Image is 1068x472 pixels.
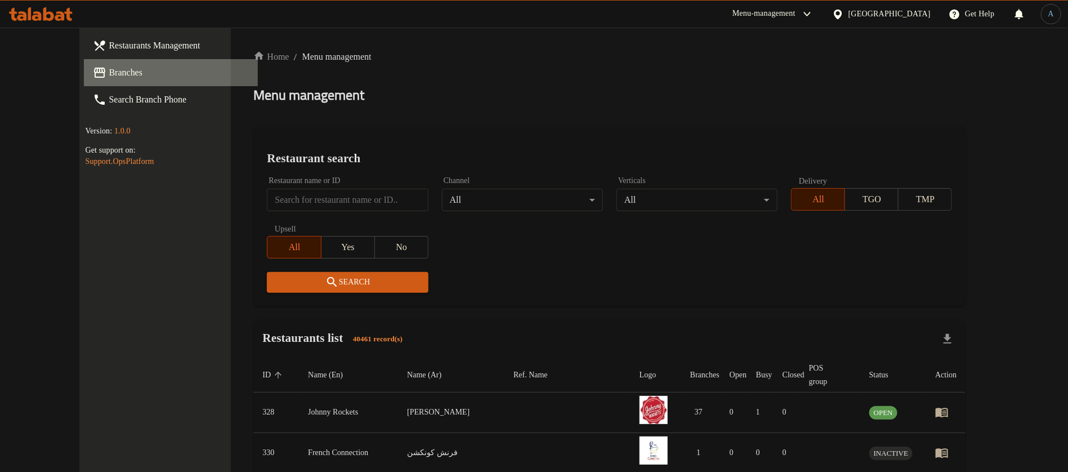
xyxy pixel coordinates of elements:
th: Busy [747,358,774,393]
button: TMP [898,188,952,211]
label: Upsell [275,225,296,233]
a: Search Branch Phone [84,86,258,113]
th: Action [926,358,966,393]
div: Total records count [346,330,409,348]
h2: Menu management [253,86,364,104]
span: All [272,239,316,256]
button: No [374,236,428,259]
div: Menu-management [732,7,796,21]
button: Search [267,272,428,293]
td: Johnny Rockets [299,392,398,433]
span: Yes [326,239,370,256]
img: French Connection [640,437,668,465]
h2: Restaurant search [267,150,952,167]
td: 0 [721,392,747,433]
span: INACTIVE [869,447,913,460]
nav: breadcrumb [253,50,966,64]
span: Branches [109,66,249,79]
div: All [442,189,603,211]
div: Export file [934,326,961,353]
span: 1.0.0 [114,127,131,135]
td: 1 [747,392,774,433]
a: Home [253,50,289,64]
a: Support.OpsPlatform [85,157,154,166]
span: ID [262,368,285,382]
th: Open [721,358,747,393]
div: Menu [935,406,957,419]
div: OPEN [869,406,897,420]
span: Version: [85,127,112,135]
label: Delivery [799,177,827,185]
div: [GEOGRAPHIC_DATA] [848,8,931,20]
span: No [379,239,424,256]
button: TGO [844,188,899,211]
button: Yes [321,236,375,259]
span: Ref. Name [513,368,562,382]
span: POS group [809,362,847,389]
span: TMP [903,192,948,208]
span: Status [869,368,903,382]
th: Closed [774,358,800,393]
th: Logo [631,358,681,393]
th: Branches [681,358,721,393]
button: All [791,188,845,211]
td: [PERSON_NAME] [398,392,504,433]
span: Search Branch Phone [109,93,249,106]
span: OPEN [869,406,897,419]
span: TGO [850,192,894,208]
img: Johnny Rockets [640,396,668,424]
span: Menu management [302,50,372,64]
span: All [796,192,841,208]
a: Branches [84,59,258,86]
span: 40461 record(s) [346,334,409,345]
li: / [294,50,298,64]
td: 0 [774,392,800,433]
div: All [616,189,777,211]
span: Name (Ar) [407,368,456,382]
td: 37 [681,392,721,433]
td: 328 [253,392,299,433]
span: Search [276,275,419,290]
span: A [1048,8,1054,20]
span: Get support on: [85,146,135,154]
span: Restaurants Management [109,39,249,52]
span: Name (En) [308,368,358,382]
a: Restaurants Management [84,32,258,59]
input: Search for restaurant name or ID.. [267,189,428,211]
div: Menu [935,446,957,460]
button: All [267,236,321,259]
h2: Restaurants list [262,329,409,348]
